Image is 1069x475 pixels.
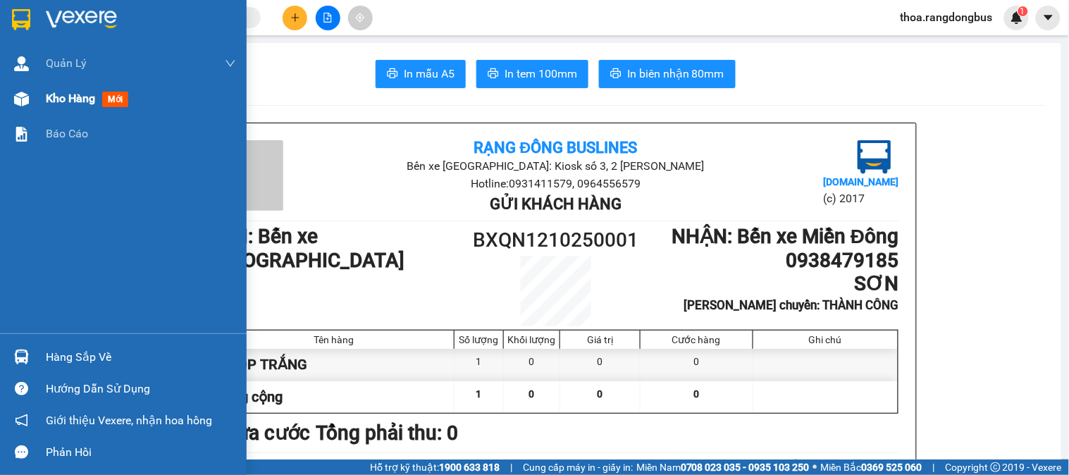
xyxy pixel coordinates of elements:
span: 1 [1020,6,1025,16]
div: 0938479185 [165,63,278,82]
img: logo.jpg [858,140,891,174]
span: plus [290,13,300,23]
b: GỬI : Bến xe [GEOGRAPHIC_DATA] [213,225,405,272]
span: Tổng cộng [218,388,283,405]
span: notification [15,414,28,427]
span: | [933,459,935,475]
button: printerIn mẫu A5 [376,60,466,88]
li: Bến xe [GEOGRAPHIC_DATA]: Kiosk số 3, 2 [PERSON_NAME] [327,157,784,175]
img: solution-icon [14,127,29,142]
span: In tem 100mm [505,65,577,82]
span: Hỗ trợ kỹ thuật: [370,459,500,475]
img: warehouse-icon [14,92,29,106]
div: Ghi chú [757,334,894,345]
b: [DOMAIN_NAME] [823,176,898,187]
img: icon-new-feature [1011,11,1023,24]
span: file-add [323,13,333,23]
button: printerIn tem 100mm [476,60,588,88]
span: caret-down [1042,11,1055,24]
span: mới [102,92,128,107]
button: printerIn biên nhận 80mm [599,60,736,88]
span: thoa.rangdongbus [889,8,1004,26]
div: Bến xe [GEOGRAPHIC_DATA] [12,12,155,46]
li: 07:40, ngày 12 tháng 10 năm 2025 [702,457,898,469]
div: Hướng dẫn sử dụng [46,378,236,400]
img: logo-vxr [12,9,30,30]
span: THÀNH CÔNG [165,82,255,132]
div: 0 [504,349,560,381]
strong: 0369 525 060 [862,462,922,473]
div: 0 [560,349,641,381]
span: Cung cấp máy in - giấy in: [523,459,633,475]
span: printer [387,68,398,81]
h1: BXQN1210250001 [470,225,642,256]
span: message [15,445,28,459]
span: 1 [476,388,482,400]
li: (c) 2017 [823,190,898,207]
img: warehouse-icon [14,350,29,364]
b: Tổng phải thu: 0 [316,421,459,445]
span: copyright [991,462,1001,472]
span: Quản Lý [46,54,87,72]
b: [PERSON_NAME] chuyển: THÀNH CÔNG [684,298,899,312]
button: plus [283,6,307,30]
span: Miền Bắc [821,459,922,475]
sup: 1 [1018,6,1028,16]
span: down [225,58,236,69]
span: question-circle [15,382,28,395]
div: SƠN [165,46,278,63]
span: In biên nhận 80mm [627,65,724,82]
div: Hàng sắp về [46,347,236,368]
div: 1 XỐP TRẮNG [214,349,455,381]
span: printer [488,68,499,81]
div: 0 [641,349,753,381]
img: warehouse-icon [14,56,29,71]
strong: 1900 633 818 [439,462,500,473]
h1: 0938479185 [641,249,898,273]
span: TC: [165,90,184,105]
div: Giá trị [564,334,636,345]
h1: SƠN [641,272,898,296]
button: aim [348,6,373,30]
span: printer [610,68,622,81]
b: NHẬN : Bến xe Miền Đông [672,225,898,248]
li: Hotline: 0931411579, 0964556579 [327,175,784,192]
span: In mẫu A5 [404,65,455,82]
button: caret-down [1036,6,1061,30]
b: Gửi khách hàng [490,195,622,213]
span: aim [355,13,365,23]
span: Miền Nam [636,459,810,475]
div: 1 [455,349,504,381]
b: Rạng Đông Buslines [474,139,638,156]
span: | [510,459,512,475]
strong: 0708 023 035 - 0935 103 250 [681,462,810,473]
span: 0 [693,388,699,400]
span: 0 [598,388,603,400]
div: Tên hàng [218,334,451,345]
b: Chưa cước [213,421,311,445]
div: Số lượng [458,334,500,345]
span: 0 [529,388,535,400]
span: ⚪️ [813,464,817,470]
button: file-add [316,6,340,30]
div: Bến xe Miền Đông [165,12,278,46]
div: Phản hồi [46,442,236,463]
span: Báo cáo [46,125,88,142]
span: Giới thiệu Vexere, nhận hoa hồng [46,412,212,429]
div: Khối lượng [507,334,556,345]
span: Gửi: [12,13,34,28]
div: Cước hàng [644,334,748,345]
span: Kho hàng [46,92,95,105]
span: Nhận: [165,13,199,28]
